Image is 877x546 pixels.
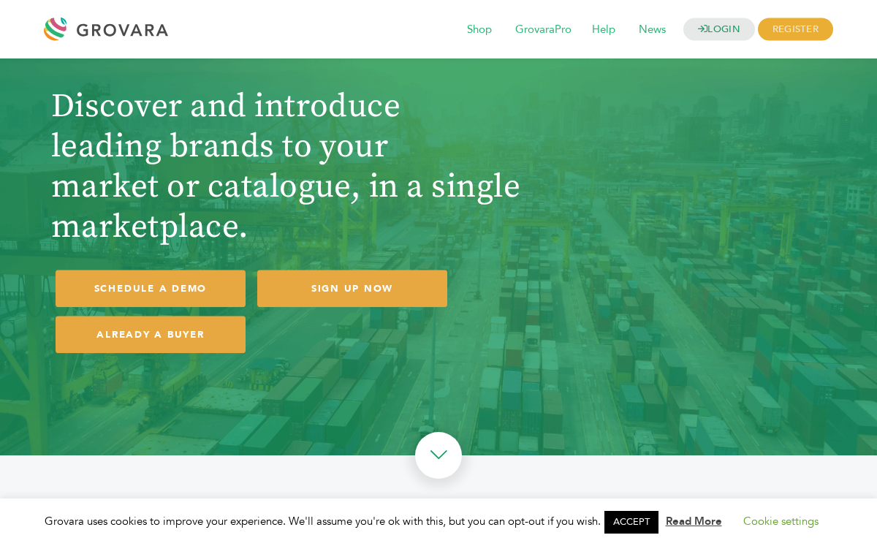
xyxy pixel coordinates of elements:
a: SCHEDULE A DEMO [56,270,246,308]
a: Shop [457,22,502,38]
h1: Discover and introduce leading brands to your market or catalogue, in a single marketplace. [51,88,629,249]
a: ALREADY A BUYER [56,316,246,353]
span: News [629,16,676,44]
a: GrovaraPro [505,22,582,38]
a: Read More [666,514,722,528]
a: LOGIN [683,18,755,41]
span: Help [582,16,626,44]
a: ACCEPT [604,511,658,534]
a: News [629,22,676,38]
a: Help [582,22,626,38]
a: SIGN UP NOW [257,270,447,308]
a: Cookie settings [743,514,819,528]
span: REGISTER [758,18,833,41]
div: Trusted by hundreds of category-leading CPG brands [44,490,833,517]
span: Grovara uses cookies to improve your experience. We'll assume you're ok with this, but you can op... [45,514,833,528]
span: GrovaraPro [505,16,582,44]
span: Shop [457,16,502,44]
